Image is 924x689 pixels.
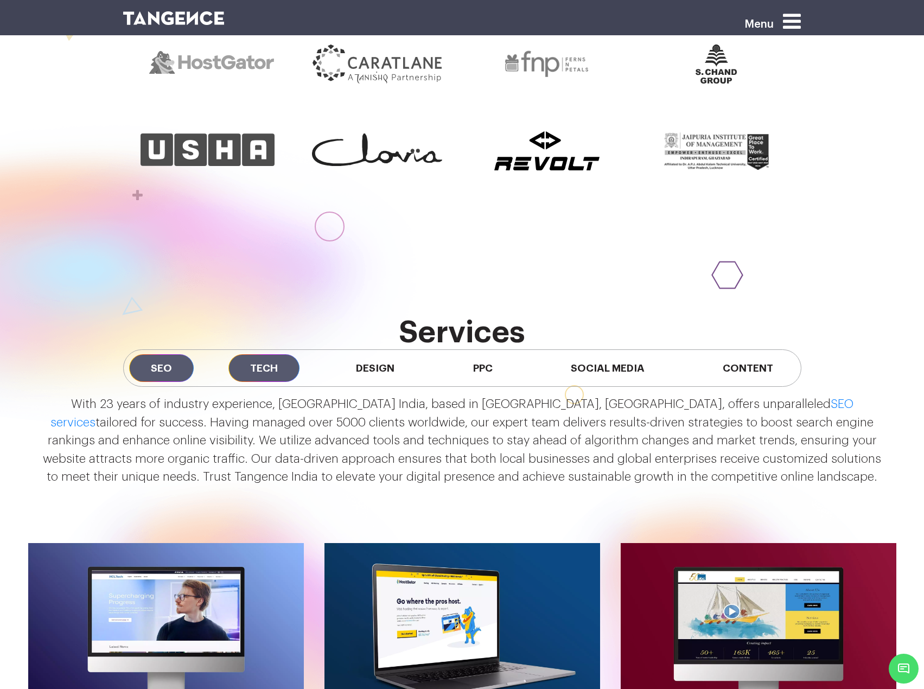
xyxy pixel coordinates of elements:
[228,354,299,382] span: Tech
[334,354,416,382] span: Design
[451,354,514,382] span: PPC
[123,316,801,349] h2: services
[129,354,194,382] span: SEO
[123,11,225,25] img: logo SVG
[50,398,853,429] a: SEO services
[494,131,600,170] img: Revolt.svg
[701,354,795,382] span: Content
[312,133,442,166] img: Clovia.svg
[889,654,919,684] span: Chat Widget
[549,354,666,382] span: Social Media
[42,395,883,487] p: With 23 years of industry experience, [GEOGRAPHIC_DATA] India, based in [GEOGRAPHIC_DATA], [GEOGR...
